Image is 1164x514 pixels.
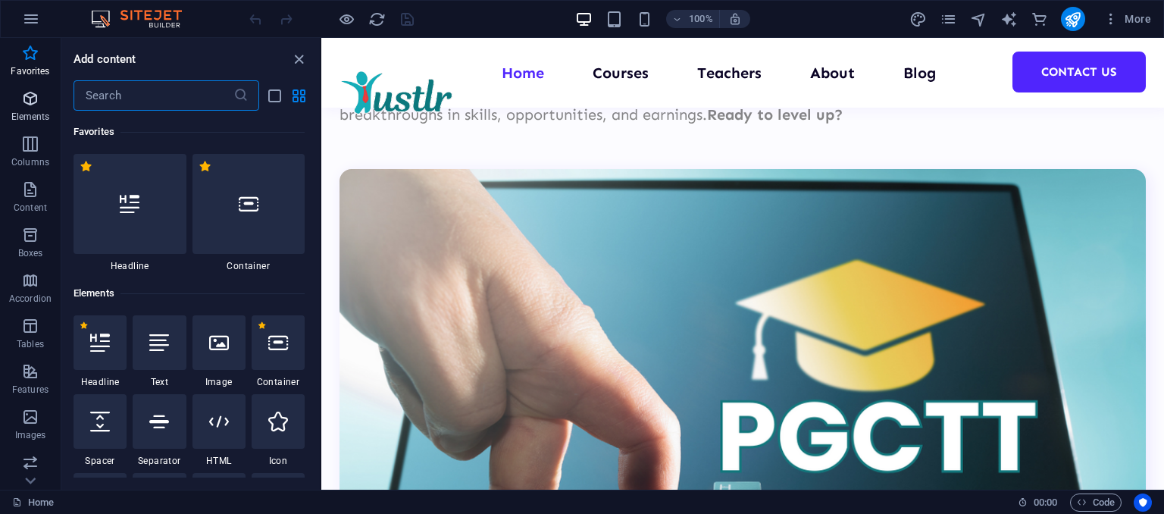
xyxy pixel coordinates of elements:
p: Accordion [9,293,52,305]
p: Features [12,384,48,396]
button: list-view [265,86,283,105]
h6: Session time [1018,494,1058,512]
i: Design (Ctrl+Alt+Y) [909,11,927,28]
h6: Favorites [74,123,305,141]
span: Separator [133,455,186,467]
button: Code [1070,494,1122,512]
p: Favorites [11,65,49,77]
button: pages [940,10,958,28]
button: More [1097,7,1157,31]
span: Code [1077,494,1115,512]
p: Boxes [18,247,43,259]
input: Search [74,80,233,111]
div: Container [252,315,305,388]
p: Elements [11,111,50,123]
p: Content [14,202,47,214]
span: Icon [252,455,305,467]
button: text_generator [1000,10,1018,28]
h6: Add content [74,50,136,68]
i: Navigator [970,11,987,28]
button: navigator [970,10,988,28]
span: 00 00 [1034,494,1057,512]
i: Publish [1064,11,1081,28]
span: Remove from favorites [258,321,266,330]
span: Headline [74,376,127,388]
button: Usercentrics [1134,494,1152,512]
div: Text [133,315,186,388]
button: publish [1061,7,1085,31]
span: Remove from favorites [80,160,92,173]
button: design [909,10,928,28]
div: HTML [192,394,246,467]
i: AI Writer [1000,11,1018,28]
h6: Elements [74,284,305,302]
div: Container [192,154,305,272]
p: Columns [11,156,49,168]
h6: 100% [689,10,713,28]
img: Editor Logo [87,10,201,28]
div: Headline [74,315,127,388]
div: Image [192,315,246,388]
span: Container [252,376,305,388]
button: grid-view [289,86,308,105]
span: Remove from favorites [199,160,211,173]
span: Text [133,376,186,388]
p: Images [15,429,46,441]
a: Click to cancel selection. Double-click to open Pages [12,494,54,512]
span: : [1044,497,1047,508]
span: Remove from favorites [80,321,88,330]
div: Spacer [74,394,127,467]
span: HTML [192,455,246,467]
button: close panel [289,50,308,68]
span: Container [192,260,305,272]
div: Separator [133,394,186,467]
button: commerce [1031,10,1049,28]
div: Headline [74,154,186,272]
div: Icon [252,394,305,467]
button: Click here to leave preview mode and continue editing [337,10,355,28]
span: More [1103,11,1151,27]
span: Headline [74,260,186,272]
button: 100% [666,10,720,28]
i: On resize automatically adjust zoom level to fit chosen device. [728,12,742,26]
i: Commerce [1031,11,1048,28]
button: reload [368,10,386,28]
span: Image [192,376,246,388]
p: Tables [17,338,44,350]
span: Spacer [74,455,127,467]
